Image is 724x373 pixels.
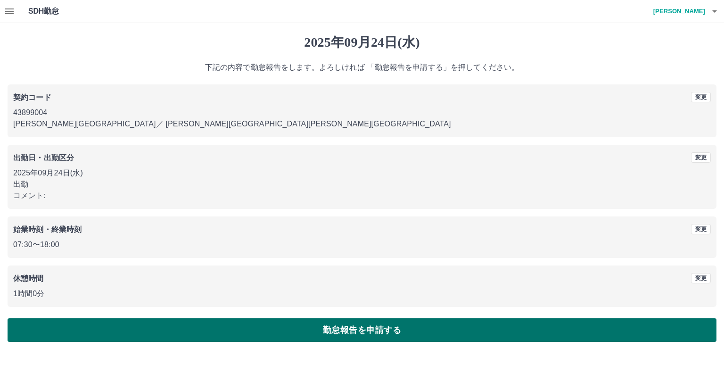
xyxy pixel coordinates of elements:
[691,92,711,102] button: 変更
[13,190,711,201] p: コメント:
[13,239,711,250] p: 07:30 〜 18:00
[13,288,711,299] p: 1時間0分
[13,167,711,179] p: 2025年09月24日(水)
[691,273,711,283] button: 変更
[691,224,711,234] button: 変更
[13,93,51,101] b: 契約コード
[8,318,716,342] button: 勤怠報告を申請する
[8,34,716,50] h1: 2025年09月24日(水)
[13,225,82,233] b: 始業時刻・終業時刻
[691,152,711,163] button: 変更
[13,179,711,190] p: 出勤
[13,274,44,282] b: 休憩時間
[13,154,74,162] b: 出勤日・出勤区分
[13,118,711,130] p: [PERSON_NAME][GEOGRAPHIC_DATA] ／ [PERSON_NAME][GEOGRAPHIC_DATA][PERSON_NAME][GEOGRAPHIC_DATA]
[13,107,711,118] p: 43899004
[8,62,716,73] p: 下記の内容で勤怠報告をします。よろしければ 「勤怠報告を申請する」を押してください。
